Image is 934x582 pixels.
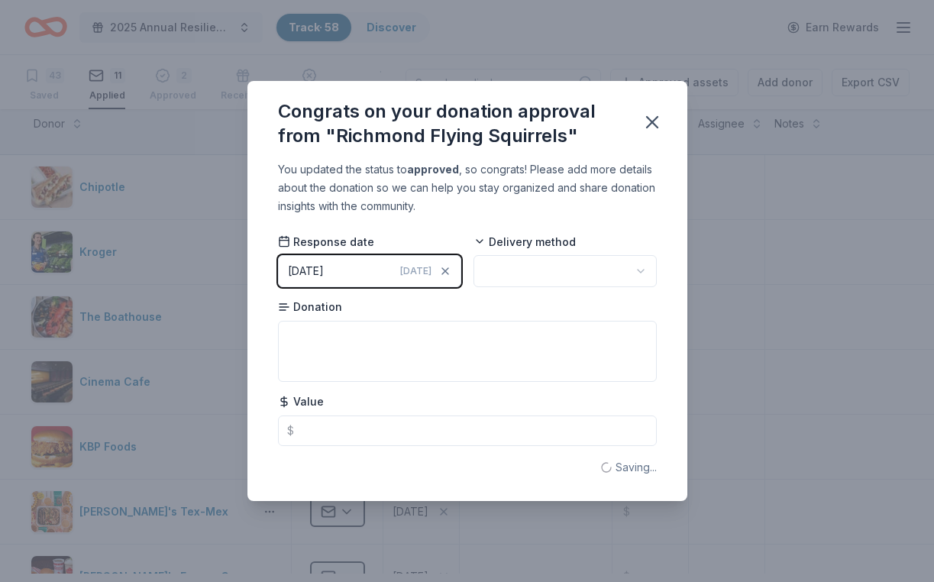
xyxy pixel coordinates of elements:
[278,394,324,409] span: Value
[278,234,374,250] span: Response date
[278,160,657,215] div: You updated the status to , so congrats! Please add more details about the donation so we can hel...
[278,255,461,287] button: [DATE][DATE]
[288,262,324,280] div: [DATE]
[407,163,459,176] b: approved
[400,265,431,277] span: [DATE]
[278,99,623,148] div: Congrats on your donation approval from "Richmond Flying Squirrels"
[278,299,342,315] span: Donation
[473,234,576,250] span: Delivery method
